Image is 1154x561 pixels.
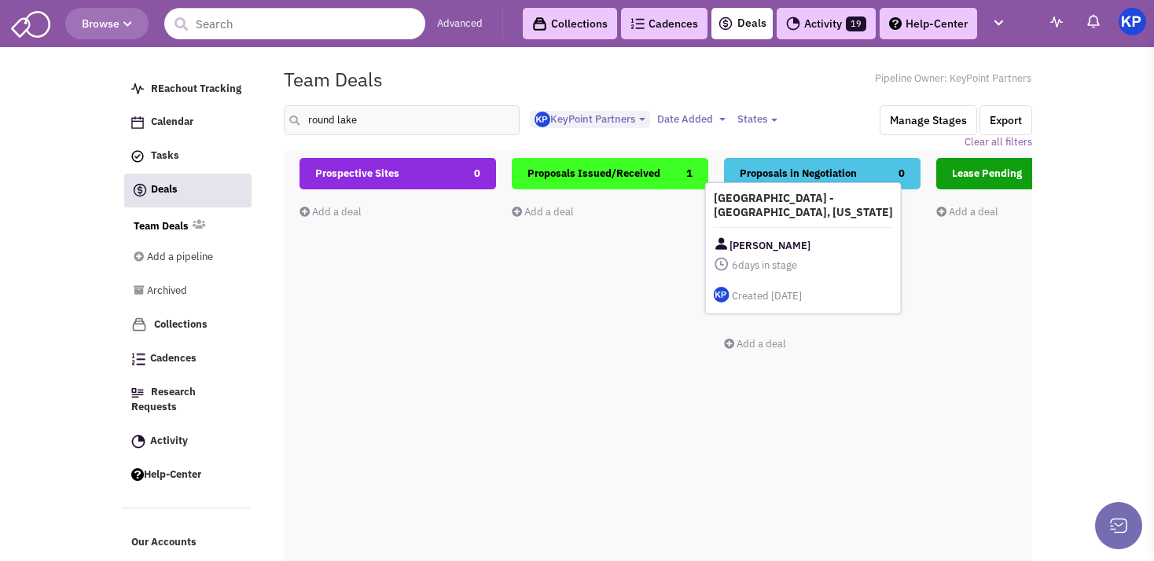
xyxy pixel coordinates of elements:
img: Cadences_logo.png [131,353,145,365]
img: Activity.png [786,16,800,31]
a: Research Requests [123,378,251,423]
button: Export [979,105,1032,135]
a: Add a deal [512,205,574,218]
span: Cadences [150,352,197,365]
a: Cadences [621,8,707,39]
input: Search [164,8,425,39]
img: Activity.png [131,434,145,449]
button: Date Added [652,111,730,128]
a: Tasks [123,141,251,171]
a: Add a pipeline [134,243,230,273]
button: Manage Stages [880,105,977,135]
img: icon-daysinstage.png [714,256,730,272]
span: Pipeline Owner: KeyPoint Partners [875,71,1032,86]
a: Collections [123,310,251,340]
a: Add a deal [936,205,998,218]
span: Calendar [151,115,193,129]
span: [PERSON_NAME] [730,236,810,255]
img: icon-collection-lavender-black.svg [532,16,547,31]
span: 6 [732,258,738,272]
a: Cadences [123,344,251,374]
input: Search deals [284,105,520,135]
span: 0 [899,158,905,189]
a: Team Deals [134,219,189,234]
img: Contact Image [714,236,730,251]
img: icon-deals.svg [718,14,733,33]
img: Gp5tB00MpEGTGSMiAkF79g.png [535,112,550,127]
span: 19 [846,16,866,31]
span: Proposals in Negotiation [740,167,857,180]
img: help.png [131,468,144,481]
span: Activity [150,434,188,447]
a: Advanced [437,16,483,31]
img: SmartAdmin [11,8,50,38]
img: Calendar.png [131,116,144,129]
a: Help-Center [123,460,251,490]
a: Calendar [123,108,251,137]
span: Date Added [657,112,713,126]
h4: [GEOGRAPHIC_DATA] - [GEOGRAPHIC_DATA], [US_STATE] [714,191,893,219]
span: 0 [474,158,480,189]
img: icon-collection-lavender.png [131,317,147,332]
span: Our Accounts [131,536,197,549]
button: Browse [65,8,149,39]
span: Created [DATE] [732,289,802,302]
a: Activity [123,427,251,456]
span: Tasks [151,149,179,163]
span: 1 [686,158,693,189]
h1: Team Deals [284,69,383,90]
img: icon-deals.svg [132,181,148,200]
a: Activity19 [777,8,876,39]
a: Add a deal [724,337,786,350]
span: Lease Pending [952,167,1022,180]
span: Collections [154,317,208,331]
img: KeyPoint Partners [1119,8,1146,35]
a: Our Accounts [123,528,251,558]
span: States [737,112,767,126]
a: REachout Tracking [123,75,251,104]
a: Collections [523,8,617,39]
span: Browse [82,16,132,31]
button: States [733,111,782,128]
span: Prospective Sites [315,167,399,180]
a: Clear all filters [965,135,1032,150]
a: Add a deal [300,205,362,218]
span: days in stage [714,255,893,275]
button: KeyPoint Partners [530,111,650,129]
span: KeyPoint Partners [535,112,635,126]
a: Help-Center [880,8,977,39]
span: Proposals Issued/Received [527,167,660,180]
img: Cadences_logo.png [630,18,645,29]
span: Research Requests [131,386,196,414]
span: REachout Tracking [151,82,241,95]
img: help.png [889,17,902,30]
img: icon-tasks.png [131,150,144,163]
a: Archived [134,277,230,306]
img: Research.png [131,388,144,398]
a: Deals [124,174,252,207]
a: Deals [718,14,766,33]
